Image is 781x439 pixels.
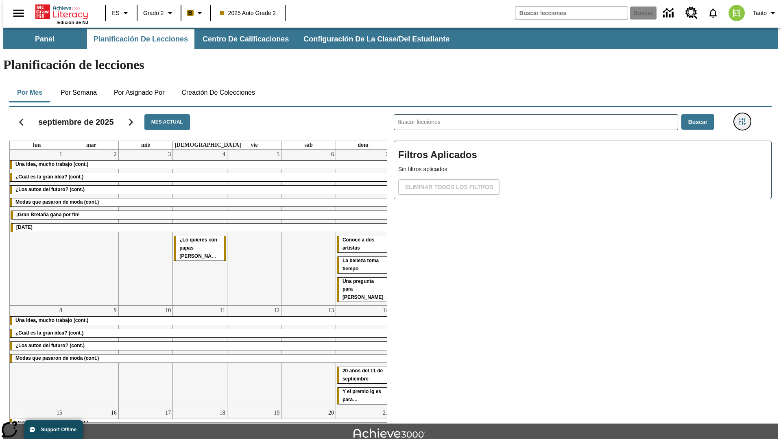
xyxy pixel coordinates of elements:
button: Perfil/Configuración [750,6,781,20]
div: 20 años del 11 de septiembre [337,367,389,383]
div: Filtros Aplicados [394,141,772,199]
a: 13 de septiembre de 2025 [327,306,336,315]
td: 14 de septiembre de 2025 [336,306,390,408]
div: Modas que pasaron de moda (cont.) [10,198,390,206]
button: Regresar [11,112,32,133]
div: ¡Gran Bretaña gana por fin! [11,211,389,219]
input: Buscar lecciones [394,115,678,130]
button: Panel [4,29,85,49]
span: Día del Trabajo [16,224,33,230]
button: Support Offline [24,420,83,439]
a: 14 de septiembre de 2025 [381,306,390,315]
span: Configuración de la clase/del estudiante [303,35,449,44]
div: Una idea, mucho trabajo (cont.) [10,419,390,427]
a: 9 de septiembre de 2025 [112,306,118,315]
span: 2025 Auto Grade 2 [220,9,276,17]
a: 1 de septiembre de 2025 [58,150,64,159]
span: Tauto [753,9,767,17]
a: 20 de septiembre de 2025 [327,408,336,418]
button: Abrir el menú lateral [7,1,31,25]
div: Subbarra de navegación [3,28,778,49]
span: Centro de calificaciones [203,35,289,44]
button: Lenguaje: ES, Selecciona un idioma [108,6,134,20]
button: Menú lateral de filtros [734,113,750,130]
td: 8 de septiembre de 2025 [10,306,64,408]
span: 20 años del 11 de septiembre [343,368,383,382]
span: Una idea, mucho trabajo (cont.) [15,420,88,426]
div: Subbarra de navegación [3,29,457,49]
div: Conoce a dos artistas [337,236,389,252]
span: ¿Cuál es la gran idea? (cont.) [15,174,83,180]
a: martes [85,141,98,149]
td: 3 de septiembre de 2025 [118,150,173,306]
div: Una pregunta para Joplin [337,278,389,302]
button: Por semana [54,83,103,102]
div: ¿Cuál es la gran idea? (cont.) [10,173,390,181]
div: Modas que pasaron de moda (cont.) [10,354,390,363]
h2: Filtros Aplicados [398,145,767,165]
span: Y el premio Ig es para… [343,389,381,402]
div: Buscar [387,104,772,423]
a: 21 de septiembre de 2025 [381,408,390,418]
span: ¿Los autos del futuro? (cont.) [15,187,85,192]
a: Portada [35,4,88,20]
span: Support Offline [41,427,76,432]
a: 2 de septiembre de 2025 [112,150,118,159]
button: Por mes [9,83,50,102]
td: 12 de septiembre de 2025 [227,306,281,408]
div: Calendario [3,104,387,423]
span: ¿Cuál es la gran idea? (cont.) [15,330,83,336]
td: 7 de septiembre de 2025 [336,150,390,306]
span: Una idea, mucho trabajo (cont.) [15,161,88,167]
td: 6 de septiembre de 2025 [281,150,336,306]
td: 5 de septiembre de 2025 [227,150,281,306]
button: Configuración de la clase/del estudiante [297,29,456,49]
div: ¿Lo quieres con papas fritas? [174,236,226,261]
a: 17 de septiembre de 2025 [164,408,172,418]
button: Centro de calificaciones [196,29,295,49]
span: ¿Lo quieres con papas fritas? [179,237,223,259]
div: ¿Los autos del futuro? (cont.) [10,342,390,350]
td: 13 de septiembre de 2025 [281,306,336,408]
a: lunes [31,141,42,149]
a: 19 de septiembre de 2025 [272,408,281,418]
div: ¿Los autos del futuro? (cont.) [10,186,390,194]
a: 7 de septiembre de 2025 [384,150,390,159]
a: Notificaciones [702,2,724,24]
span: ES [112,9,120,17]
div: Portada [35,3,88,25]
div: La belleza toma tiempo [337,257,389,273]
td: 9 de septiembre de 2025 [64,306,119,408]
td: 2 de septiembre de 2025 [64,150,119,306]
span: Conoce a dos artistas [343,237,375,251]
button: Mes actual [144,114,190,130]
span: La belleza toma tiempo [343,258,379,272]
span: Edición de NJ [57,20,88,25]
a: sábado [303,141,314,149]
a: 8 de septiembre de 2025 [58,306,64,315]
a: 16 de septiembre de 2025 [109,408,118,418]
a: 10 de septiembre de 2025 [164,306,172,315]
input: Buscar campo [515,7,628,20]
button: Por asignado por [107,83,171,102]
a: domingo [356,141,370,149]
a: Centro de recursos, Se abrirá en una pestaña nueva. [681,2,702,24]
div: Y el premio Ig es para… [337,388,389,404]
h1: Planificación de lecciones [3,57,778,72]
span: ¡Gran Bretaña gana por fin! [16,212,80,217]
a: viernes [249,141,259,149]
a: 3 de septiembre de 2025 [166,150,172,159]
button: Buscar [681,114,714,130]
span: Planificación de lecciones [94,35,188,44]
div: Día del Trabajo [11,224,389,232]
button: Creación de colecciones [175,83,262,102]
a: 12 de septiembre de 2025 [272,306,281,315]
h2: septiembre de 2025 [38,117,114,127]
a: 18 de septiembre de 2025 [218,408,227,418]
a: 6 de septiembre de 2025 [329,150,336,159]
span: Modas que pasaron de moda (cont.) [15,355,99,361]
button: Boost El color de la clase es anaranjado claro. Cambiar el color de la clase. [184,6,208,20]
td: 10 de septiembre de 2025 [118,306,173,408]
p: Sin filtros aplicados [398,165,767,174]
button: Grado: Grado 2, Elige un grado [140,6,178,20]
